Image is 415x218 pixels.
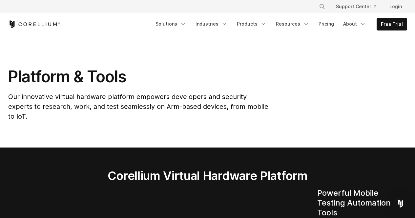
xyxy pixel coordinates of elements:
a: Corellium Home [8,20,60,28]
h4: Powerful Mobile Testing Automation Tools [317,188,407,218]
a: Industries [192,18,232,30]
a: Solutions [152,18,190,30]
button: Search [316,1,328,12]
div: Navigation Menu [311,1,407,12]
a: About [339,18,370,30]
a: Resources [272,18,313,30]
a: Support Center [331,1,382,12]
h1: Platform & Tools [8,67,270,87]
div: Navigation Menu [152,18,407,30]
h2: Corellium Virtual Hardware Platform [77,168,338,183]
span: Our innovative virtual hardware platform empowers developers and security experts to research, wo... [8,93,268,120]
a: Login [384,1,407,12]
a: Products [233,18,271,30]
a: Free Trial [377,18,407,30]
a: Pricing [315,18,338,30]
div: Open Intercom Messenger [393,196,408,211]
